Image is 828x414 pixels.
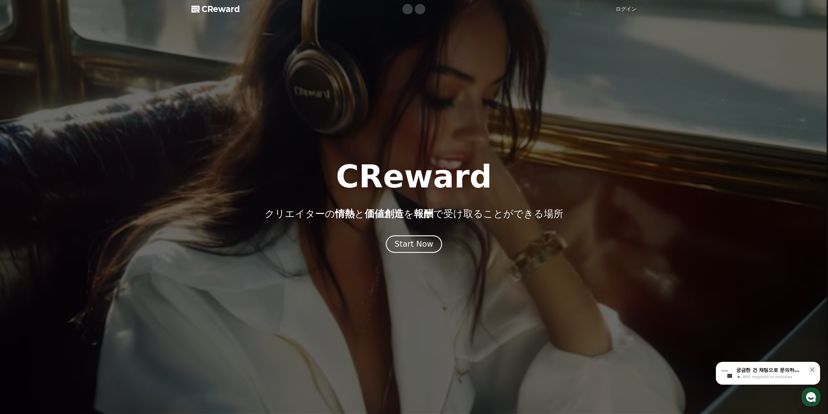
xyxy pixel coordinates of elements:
[365,208,404,219] span: 価値創造
[202,4,240,14] span: CReward
[414,208,433,219] span: 報酬
[84,206,125,223] a: Settings
[17,216,28,221] span: Home
[335,208,355,219] span: 情熱
[191,4,240,14] a: CReward
[2,206,43,223] a: Home
[616,5,637,13] a: ログイン
[265,208,563,220] p: クリエイターの と を で受け取ることができる場所
[336,161,492,192] h1: CReward
[386,242,442,248] a: Start Now
[96,216,112,221] span: Settings
[395,239,433,249] div: Start Now
[386,235,442,253] button: Start Now
[54,216,73,222] span: Messages
[43,206,84,223] a: Messages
